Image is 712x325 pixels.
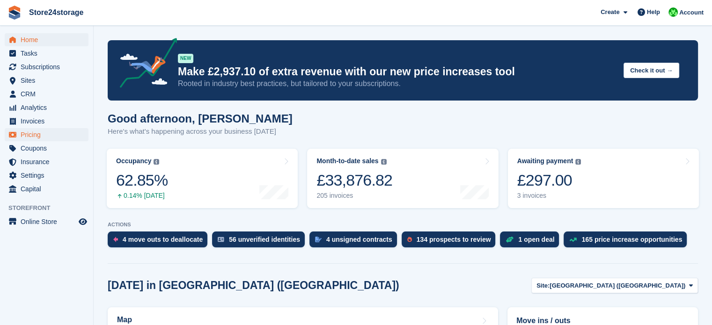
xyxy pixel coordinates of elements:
span: Site: [536,281,550,290]
a: Awaiting payment £297.00 3 invoices [508,149,699,208]
p: ACTIONS [108,222,698,228]
img: move_outs_to_deallocate_icon-f764333ba52eb49d3ac5e1228854f67142a1ed5810a6f6cc68b1a99e826820c5.svg [113,237,118,242]
div: 165 price increase opportunities [581,236,682,243]
a: menu [5,33,88,46]
a: 165 price increase opportunities [564,231,691,252]
div: 0.14% [DATE] [116,192,168,200]
div: 4 move outs to deallocate [123,236,203,243]
a: menu [5,87,88,101]
img: price_increase_opportunities-93ffe204e8149a01c8c9dc8f82e8f89637d9d84a8eef4429ea346261dce0b2c0.svg [569,238,577,242]
span: Home [21,33,77,46]
img: icon-info-grey-7440780725fd019a000dd9b08b2336e03edf1995a4989e88bcd33f0948082b44.svg [381,159,387,165]
img: contract_signature_icon-13c848040528278c33f63329250d36e43548de30e8caae1d1a13099fd9432cc5.svg [315,237,322,242]
a: 134 prospects to review [402,231,500,252]
img: icon-info-grey-7440780725fd019a000dd9b08b2336e03edf1995a4989e88bcd33f0948082b44.svg [575,159,581,165]
a: 4 unsigned contracts [309,231,402,252]
button: Check it out → [624,63,679,78]
img: deal-1b604bf984904fb50ccaf53a9ad4b4a5d6e5aea283cecdc64d6e3604feb123c2.svg [506,236,514,243]
span: Subscriptions [21,60,77,73]
p: Make £2,937.10 of extra revenue with our new price increases tool [178,65,616,79]
img: verify_identity-adf6edd0f0f0b5bbfe63781bf79b02c33cf7c696d77639b501bdc392416b5a36.svg [218,237,224,242]
div: 3 invoices [517,192,581,200]
div: 4 unsigned contracts [326,236,392,243]
a: 56 unverified identities [212,231,309,252]
h1: Good afternoon, [PERSON_NAME] [108,112,293,125]
div: £33,876.82 [316,171,392,190]
div: 1 open deal [518,236,554,243]
span: CRM [21,87,77,101]
a: menu [5,101,88,114]
a: Month-to-date sales £33,876.82 205 invoices [307,149,498,208]
span: Sites [21,74,77,87]
div: 56 unverified identities [229,236,300,243]
span: Account [679,8,704,17]
span: Tasks [21,47,77,60]
span: Online Store [21,215,77,228]
img: prospect-51fa495bee0391a8d652442698ab0144808aea92771e9ea1ae160a38d050c398.svg [407,237,412,242]
div: 134 prospects to review [417,236,491,243]
a: menu [5,47,88,60]
span: Invoices [21,115,77,128]
img: Tracy Harper [668,7,678,17]
a: menu [5,60,88,73]
a: Occupancy 62.85% 0.14% [DATE] [107,149,298,208]
h2: Map [117,316,132,324]
a: Store24storage [25,5,88,20]
a: menu [5,74,88,87]
p: Here's what's happening across your business [DATE] [108,126,293,137]
img: icon-info-grey-7440780725fd019a000dd9b08b2336e03edf1995a4989e88bcd33f0948082b44.svg [154,159,159,165]
span: Pricing [21,128,77,141]
a: 4 move outs to deallocate [108,231,212,252]
span: Insurance [21,155,77,168]
a: menu [5,155,88,168]
img: stora-icon-8386f47178a22dfd0bd8f6a31ec36ba5ce8667c1dd55bd0f319d3a0aa187defe.svg [7,6,22,20]
a: menu [5,169,88,182]
span: [GEOGRAPHIC_DATA] ([GEOGRAPHIC_DATA]) [550,281,685,290]
div: £297.00 [517,171,581,190]
button: Site: [GEOGRAPHIC_DATA] ([GEOGRAPHIC_DATA]) [531,278,698,293]
a: Preview store [77,216,88,227]
div: NEW [178,54,193,63]
span: Settings [21,169,77,182]
img: price-adjustments-announcement-icon-8257ccfd72463d97f412b2fc003d46551f7dbcb40ab6d574587a9cd5c0d94... [112,38,177,91]
div: 205 invoices [316,192,392,200]
a: menu [5,215,88,228]
span: Analytics [21,101,77,114]
a: menu [5,115,88,128]
a: 1 open deal [500,231,564,252]
span: Help [647,7,660,17]
a: menu [5,142,88,155]
div: 62.85% [116,171,168,190]
span: Storefront [8,203,93,213]
p: Rooted in industry best practices, but tailored to your subscriptions. [178,79,616,89]
div: Occupancy [116,157,151,165]
a: menu [5,182,88,195]
div: Month-to-date sales [316,157,378,165]
h2: [DATE] in [GEOGRAPHIC_DATA] ([GEOGRAPHIC_DATA]) [108,279,399,292]
span: Coupons [21,142,77,155]
span: Capital [21,182,77,195]
a: menu [5,128,88,141]
div: Awaiting payment [517,157,573,165]
span: Create [601,7,619,17]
